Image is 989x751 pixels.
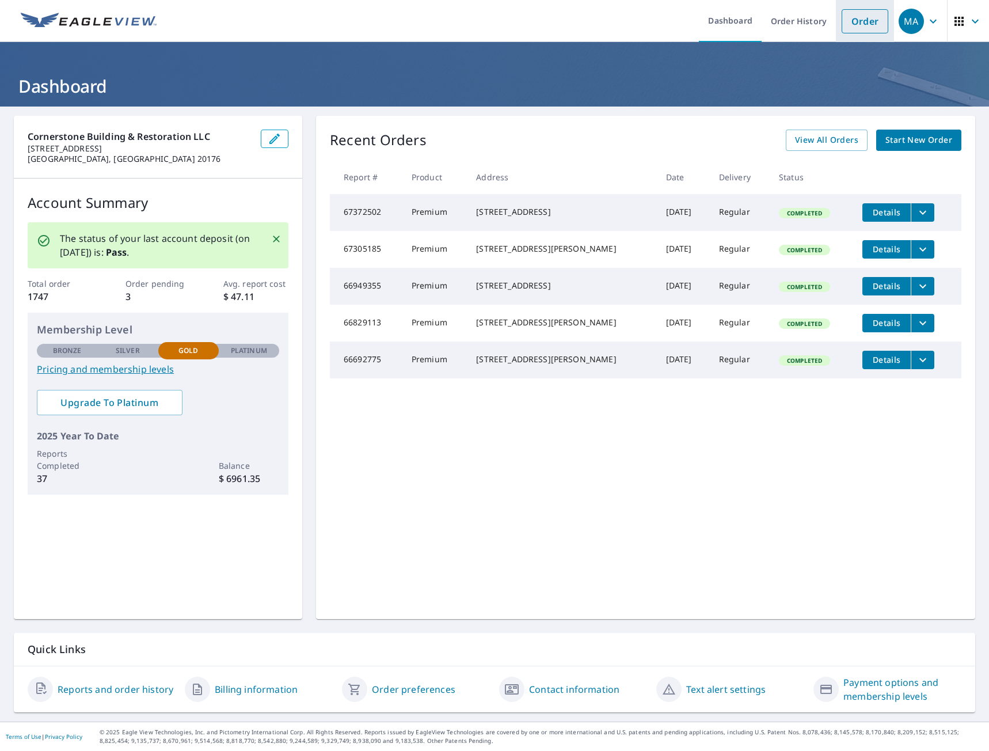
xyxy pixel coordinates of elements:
th: Address [467,160,656,194]
p: [GEOGRAPHIC_DATA], [GEOGRAPHIC_DATA] 20176 [28,154,252,164]
th: Delivery [710,160,770,194]
td: [DATE] [657,194,710,231]
b: Pass [106,246,127,259]
td: Regular [710,194,770,231]
p: Order pending [125,278,191,290]
a: View All Orders [786,130,868,151]
td: 67372502 [330,194,402,231]
td: 67305185 [330,231,402,268]
p: Cornerstone Building & Restoration LLC [28,130,252,143]
button: detailsBtn-66829113 [862,314,911,332]
button: filesDropdownBtn-66949355 [911,277,934,295]
a: Payment options and membership levels [843,676,961,703]
p: 1747 [28,290,93,304]
td: 66692775 [330,342,402,378]
span: Completed [780,283,829,291]
a: Order [842,9,888,33]
p: 2025 Year To Date [37,429,279,443]
p: Platinum [231,346,267,356]
button: filesDropdownBtn-67372502 [911,203,934,222]
span: Details [869,354,904,365]
td: Premium [402,342,467,378]
td: [DATE] [657,231,710,268]
img: EV Logo [21,13,157,30]
td: [DATE] [657,342,710,378]
td: Premium [402,305,467,342]
p: Silver [116,346,140,356]
button: detailsBtn-66692775 [862,351,911,369]
th: Product [402,160,467,194]
td: Regular [710,268,770,305]
p: Gold [178,346,198,356]
p: $ 6961.35 [219,472,279,486]
a: Upgrade To Platinum [37,390,182,415]
td: Regular [710,342,770,378]
button: filesDropdownBtn-67305185 [911,240,934,259]
th: Report # [330,160,402,194]
h1: Dashboard [14,74,975,98]
div: [STREET_ADDRESS] [476,280,647,291]
a: Order preferences [372,682,455,696]
td: [DATE] [657,268,710,305]
span: Details [869,207,904,218]
p: © 2025 Eagle View Technologies, Inc. and Pictometry International Corp. All Rights Reserved. Repo... [100,728,983,745]
p: [STREET_ADDRESS] [28,143,252,154]
p: Total order [28,278,93,290]
span: Details [869,244,904,255]
td: Regular [710,231,770,268]
p: Recent Orders [330,130,427,151]
button: filesDropdownBtn-66692775 [911,351,934,369]
td: Regular [710,305,770,342]
a: Start New Order [876,130,961,151]
p: Bronze [53,346,82,356]
th: Status [770,160,853,194]
p: The status of your last account deposit (on [DATE]) is: . [60,232,257,259]
span: Start New Order [885,133,952,147]
div: [STREET_ADDRESS][PERSON_NAME] [476,243,647,255]
td: [DATE] [657,305,710,342]
span: View All Orders [795,133,858,147]
div: [STREET_ADDRESS] [476,206,647,218]
p: Reports Completed [37,447,97,472]
th: Date [657,160,710,194]
td: 66949355 [330,268,402,305]
button: Close [269,232,284,246]
p: Account Summary [28,192,288,213]
div: MA [899,9,924,34]
td: 66829113 [330,305,402,342]
span: Completed [780,320,829,328]
a: Contact information [529,682,619,696]
p: Avg. report cost [223,278,288,290]
button: detailsBtn-67305185 [862,240,911,259]
p: | [6,733,82,740]
a: Pricing and membership levels [37,362,279,376]
p: Balance [219,460,279,472]
span: Completed [780,209,829,217]
a: Terms of Use [6,733,41,741]
span: Completed [780,246,829,254]
button: filesDropdownBtn-66829113 [911,314,934,332]
button: detailsBtn-67372502 [862,203,911,222]
a: Billing information [215,682,298,696]
td: Premium [402,194,467,231]
td: Premium [402,231,467,268]
span: Completed [780,356,829,365]
p: 37 [37,472,97,486]
a: Text alert settings [686,682,766,696]
span: Details [869,317,904,328]
a: Privacy Policy [45,733,82,741]
div: [STREET_ADDRESS][PERSON_NAME] [476,317,647,328]
span: Details [869,280,904,291]
p: 3 [125,290,191,304]
td: Premium [402,268,467,305]
div: [STREET_ADDRESS][PERSON_NAME] [476,354,647,365]
p: Membership Level [37,322,279,337]
span: Upgrade To Platinum [46,396,173,409]
a: Reports and order history [58,682,173,696]
p: Quick Links [28,642,961,657]
p: $ 47.11 [223,290,288,304]
button: detailsBtn-66949355 [862,277,911,295]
